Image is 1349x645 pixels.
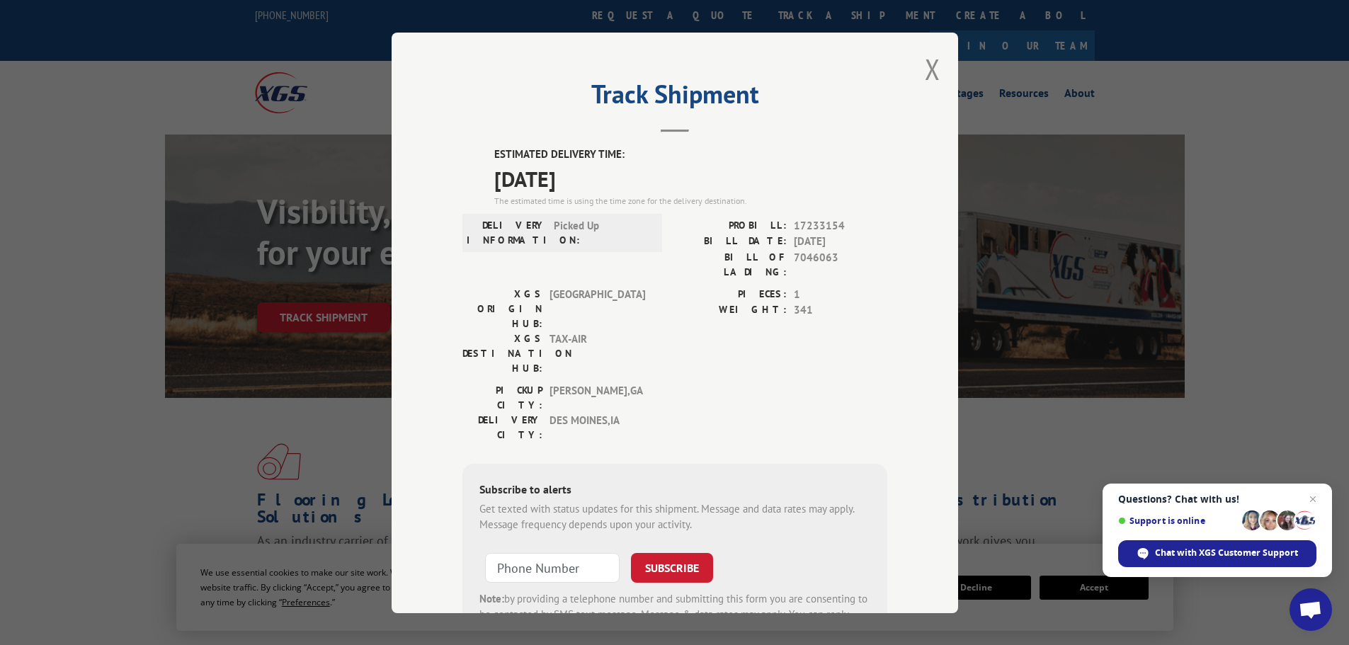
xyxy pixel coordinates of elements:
span: 17233154 [794,217,887,234]
label: PIECES: [675,286,787,302]
label: WEIGHT: [675,302,787,319]
span: 1 [794,286,887,302]
span: TAX-AIR [550,331,645,375]
span: Picked Up [554,217,649,247]
label: DELIVERY CITY: [462,412,542,442]
label: BILL DATE: [675,234,787,250]
label: ESTIMATED DELIVERY TIME: [494,147,887,163]
span: [DATE] [494,162,887,194]
span: Close chat [1304,491,1321,508]
h2: Track Shipment [462,84,887,111]
span: 341 [794,302,887,319]
div: by providing a telephone number and submitting this form you are consenting to be contacted by SM... [479,590,870,639]
label: PICKUP CITY: [462,382,542,412]
button: SUBSCRIBE [631,552,713,582]
strong: Note: [479,591,504,605]
span: [PERSON_NAME] , GA [550,382,645,412]
input: Phone Number [485,552,620,582]
span: Support is online [1118,515,1237,526]
div: The estimated time is using the time zone for the delivery destination. [494,194,887,207]
label: XGS DESTINATION HUB: [462,331,542,375]
label: XGS ORIGIN HUB: [462,286,542,331]
label: DELIVERY INFORMATION: [467,217,547,247]
label: BILL OF LADING: [675,249,787,279]
span: [DATE] [794,234,887,250]
span: Chat with XGS Customer Support [1155,547,1298,559]
button: Close modal [925,50,940,88]
span: DES MOINES , IA [550,412,645,442]
label: PROBILL: [675,217,787,234]
div: Chat with XGS Customer Support [1118,540,1316,567]
div: Subscribe to alerts [479,480,870,501]
div: Get texted with status updates for this shipment. Message and data rates may apply. Message frequ... [479,501,870,532]
span: [GEOGRAPHIC_DATA] [550,286,645,331]
span: 7046063 [794,249,887,279]
span: Questions? Chat with us! [1118,493,1316,505]
div: Open chat [1290,588,1332,631]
